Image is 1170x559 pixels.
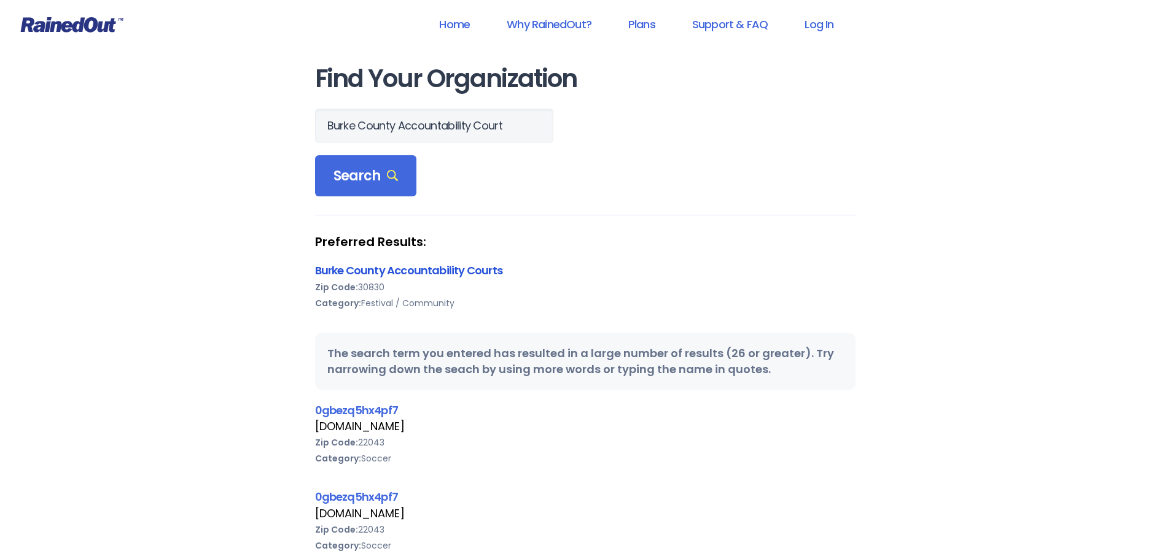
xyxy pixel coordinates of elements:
div: 30830 [315,279,856,295]
a: 0gbezq5hx4pf7 [315,403,398,418]
a: Burke County Accountability Courts [315,263,502,278]
input: Search Orgs… [315,109,553,143]
div: 0gbezq5hx4pf7 [315,488,856,505]
div: 22043 [315,522,856,538]
a: Why RainedOut? [491,10,607,38]
span: Search [333,168,399,185]
b: Category: [315,297,361,309]
div: [DOMAIN_NAME] [315,418,856,434]
b: Category: [315,539,361,552]
div: Burke County Accountability Courts [315,262,856,279]
div: [DOMAIN_NAME] [315,506,856,522]
a: 0gbezq5hx4pf7 [315,489,398,504]
strong: Preferred Results: [315,234,856,250]
a: Log In [789,10,849,38]
div: Soccer [315,538,856,553]
div: Festival / Community [315,295,856,311]
div: The search term you entered has resulted in a large number of results (26 or greater). Try narrow... [315,333,856,390]
b: Zip Code: [315,281,358,293]
h1: Find Your Organization [315,65,856,93]
div: 22043 [315,434,856,450]
b: Category: [315,452,361,465]
a: Support & FAQ [676,10,784,38]
a: Plans [612,10,671,38]
a: Home [423,10,486,38]
div: Soccer [315,450,856,466]
b: Zip Code: [315,436,358,449]
div: Search [315,155,417,197]
b: Zip Code: [315,523,358,536]
div: 0gbezq5hx4pf7 [315,402,856,418]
